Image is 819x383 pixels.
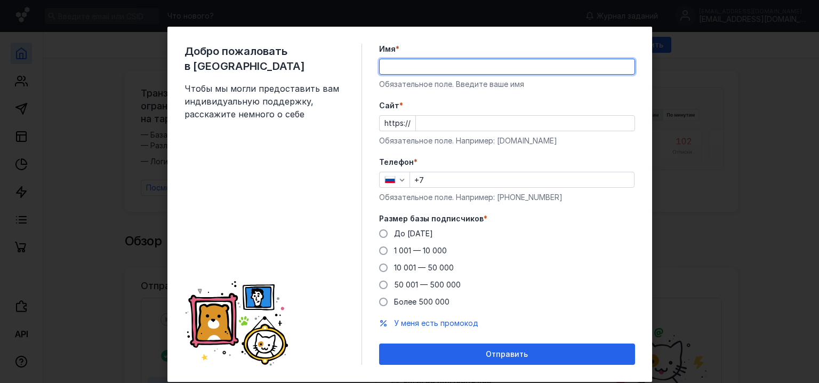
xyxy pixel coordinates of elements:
button: У меня есть промокод [394,318,478,329]
span: Добро пожаловать в [GEOGRAPHIC_DATA] [184,44,344,74]
button: Отправить [379,344,635,365]
div: Обязательное поле. Введите ваше имя [379,79,635,90]
span: Имя [379,44,396,54]
span: Телефон [379,157,414,167]
div: Обязательное поле. Например: [DOMAIN_NAME] [379,135,635,146]
div: Обязательное поле. Например: [PHONE_NUMBER] [379,192,635,203]
span: 50 001 — 500 000 [394,280,461,289]
span: Размер базы подписчиков [379,213,484,224]
span: Отправить [486,350,528,359]
span: 10 001 — 50 000 [394,263,454,272]
span: Чтобы мы могли предоставить вам индивидуальную поддержку, расскажите немного о себе [184,82,344,121]
span: До [DATE] [394,229,433,238]
span: Более 500 000 [394,297,449,306]
span: Cайт [379,100,399,111]
span: 1 001 — 10 000 [394,246,447,255]
span: У меня есть промокод [394,318,478,328]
